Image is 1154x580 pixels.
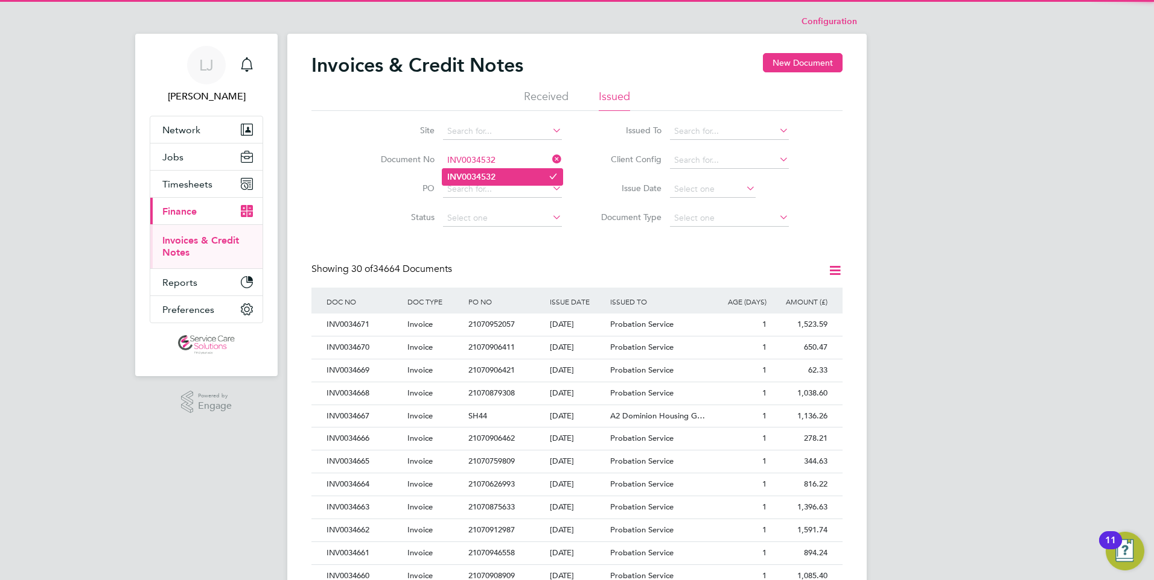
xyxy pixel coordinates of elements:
span: Probation Service [610,388,674,398]
span: Engage [198,401,232,411]
div: INV0034661 [324,542,404,564]
div: 278.21 [770,427,830,450]
li: Configuration [802,10,857,34]
span: Probation Service [610,365,674,375]
button: New Document [763,53,843,72]
input: Search for... [670,152,789,169]
div: DOC TYPE [404,288,465,315]
div: 1,396.63 [770,496,830,519]
label: Client Config [592,154,661,165]
div: 344.63 [770,450,830,473]
div: ISSUE DATE [547,288,608,315]
span: Jobs [162,151,183,163]
div: AGE (DAYS) [709,288,770,315]
span: 1 [762,456,767,466]
input: Search for... [443,123,562,140]
li: Received [524,89,569,111]
span: Probation Service [610,502,674,512]
input: Search for... [670,123,789,140]
span: 1 [762,547,767,558]
span: A2 Dominion Housing G… [610,411,705,421]
div: INV0034662 [324,519,404,541]
span: Probation Service [610,456,674,466]
span: SH44 [468,411,487,421]
span: Probation Service [610,433,674,443]
div: [DATE] [547,427,608,450]
div: 62.33 [770,359,830,382]
span: Preferences [162,304,214,315]
span: 21070906462 [468,433,515,443]
label: Document No [365,154,435,165]
div: INV0034666 [324,427,404,450]
label: Document Type [592,212,661,222]
input: Search for... [443,152,562,169]
div: 11 [1105,540,1116,556]
span: Timesheets [162,178,212,190]
a: Powered byEngage [181,391,232,414]
span: 1 [762,479,767,489]
div: [DATE] [547,450,608,473]
span: 1 [762,411,767,421]
label: Status [365,212,435,222]
span: 21070759809 [468,456,515,466]
label: Site [365,125,435,136]
label: Issue Date [592,183,661,194]
div: DOC NO [324,288,404,315]
span: Invoice [407,456,433,466]
span: 1 [762,342,767,352]
span: Probation Service [610,479,674,489]
a: LJ[PERSON_NAME] [150,46,263,104]
span: 1 [762,319,767,329]
button: Reports [150,269,263,295]
span: 21070952057 [468,319,515,329]
span: Finance [162,206,197,217]
button: Finance [150,198,263,224]
span: 21070626993 [468,479,515,489]
span: Probation Service [610,342,674,352]
div: 650.47 [770,336,830,359]
div: INV0034670 [324,336,404,359]
div: [DATE] [547,314,608,336]
div: Showing [311,263,454,276]
input: Select one [670,210,789,227]
div: [DATE] [547,519,608,541]
span: 21070906421 [468,365,515,375]
span: Invoice [407,433,433,443]
span: Invoice [407,479,433,489]
span: Probation Service [610,525,674,535]
div: Finance [150,224,263,268]
button: Timesheets [150,171,263,197]
span: Probation Service [610,547,674,558]
span: 21070912987 [468,525,515,535]
span: Invoice [407,365,433,375]
span: Reports [162,277,197,288]
label: PO [365,183,435,194]
div: 816.22 [770,473,830,496]
span: Invoice [407,342,433,352]
span: 1 [762,502,767,512]
span: Probation Service [610,319,674,329]
nav: Main navigation [135,34,278,376]
a: Go to home page [150,335,263,355]
input: Select one [443,210,562,227]
div: INV0034667 [324,405,404,427]
button: Network [150,116,263,143]
span: 1 [762,525,767,535]
div: [DATE] [547,405,608,427]
span: Invoice [407,502,433,512]
div: 1,136.26 [770,405,830,427]
span: Lucy Jolley [150,89,263,104]
span: Invoice [407,525,433,535]
div: 1,591.74 [770,519,830,541]
span: Invoice [407,411,433,421]
input: Select one [670,181,756,198]
b: INV0034532 [447,172,496,182]
div: AMOUNT (£) [770,288,830,315]
span: Powered by [198,391,232,401]
span: 30 of [351,263,373,275]
div: [DATE] [547,473,608,496]
input: Search for... [443,181,562,198]
button: Jobs [150,143,263,170]
span: 34664 Documents [351,263,452,275]
a: Invoices & Credit Notes [162,235,239,258]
